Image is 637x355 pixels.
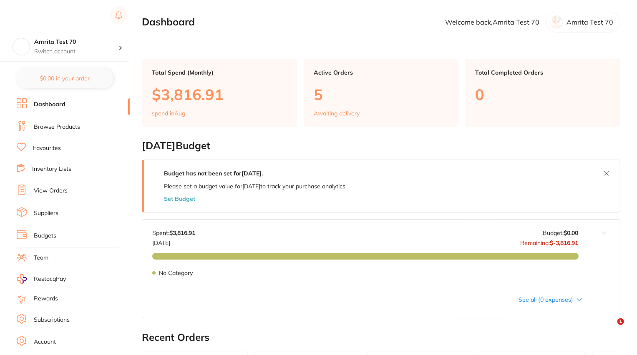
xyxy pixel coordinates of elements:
a: Account [34,338,56,346]
p: Amrita Test 70 [567,18,613,26]
h4: Amrita Test 70 [34,38,118,46]
a: Total Spend (Monthly)$3,816.91spend inAug [142,59,297,127]
span: 1 [617,318,624,325]
h2: Recent Orders [142,332,620,343]
h2: Dashboard [142,16,195,28]
button: $0.00 in your order [17,68,113,88]
a: Active Orders5Awaiting delivery [304,59,459,127]
button: Set Budget [164,195,195,202]
p: $3,816.91 [152,86,287,103]
img: Amrita Test 70 [13,38,30,55]
p: Spent: [152,230,195,236]
a: Browse Products [34,123,80,131]
a: Dashboard [34,100,65,109]
p: No Category [159,270,193,276]
p: Welcome back, Amrita Test 70 [445,18,539,26]
h2: [DATE] Budget [142,140,620,152]
a: Favourites [33,144,61,152]
a: Rewards [34,295,58,303]
p: Active Orders [314,69,449,76]
p: Switch account [34,47,118,56]
p: Please set a budget value for [DATE] to track your purchase analytics. [164,183,347,190]
p: 0 [475,86,610,103]
strong: Budget has not been set for [DATE] . [164,170,263,177]
p: Total Completed Orders [475,69,610,76]
a: RestocqPay [17,274,66,284]
p: Remaining: [521,236,579,246]
a: Subscriptions [34,316,70,324]
p: [DATE] [152,236,195,246]
a: Budgets [34,232,56,240]
p: Budget: [543,230,579,236]
a: Total Completed Orders0 [465,59,620,127]
a: Team [34,254,48,262]
a: View Orders [34,187,68,195]
img: RestocqPay [17,274,27,284]
p: spend in Aug [152,110,185,117]
a: Restocq Logo [17,6,70,25]
strong: $3,816.91 [169,229,195,237]
strong: $-3,816.91 [550,239,579,247]
iframe: Intercom live chat [600,318,620,338]
img: Restocq Logo [17,11,70,21]
p: Awaiting delivery [314,110,360,117]
strong: $0.00 [564,229,579,237]
p: 5 [314,86,449,103]
a: Suppliers [34,209,58,217]
span: RestocqPay [34,275,66,283]
p: Total Spend (Monthly) [152,69,287,76]
a: Inventory Lists [32,165,71,173]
